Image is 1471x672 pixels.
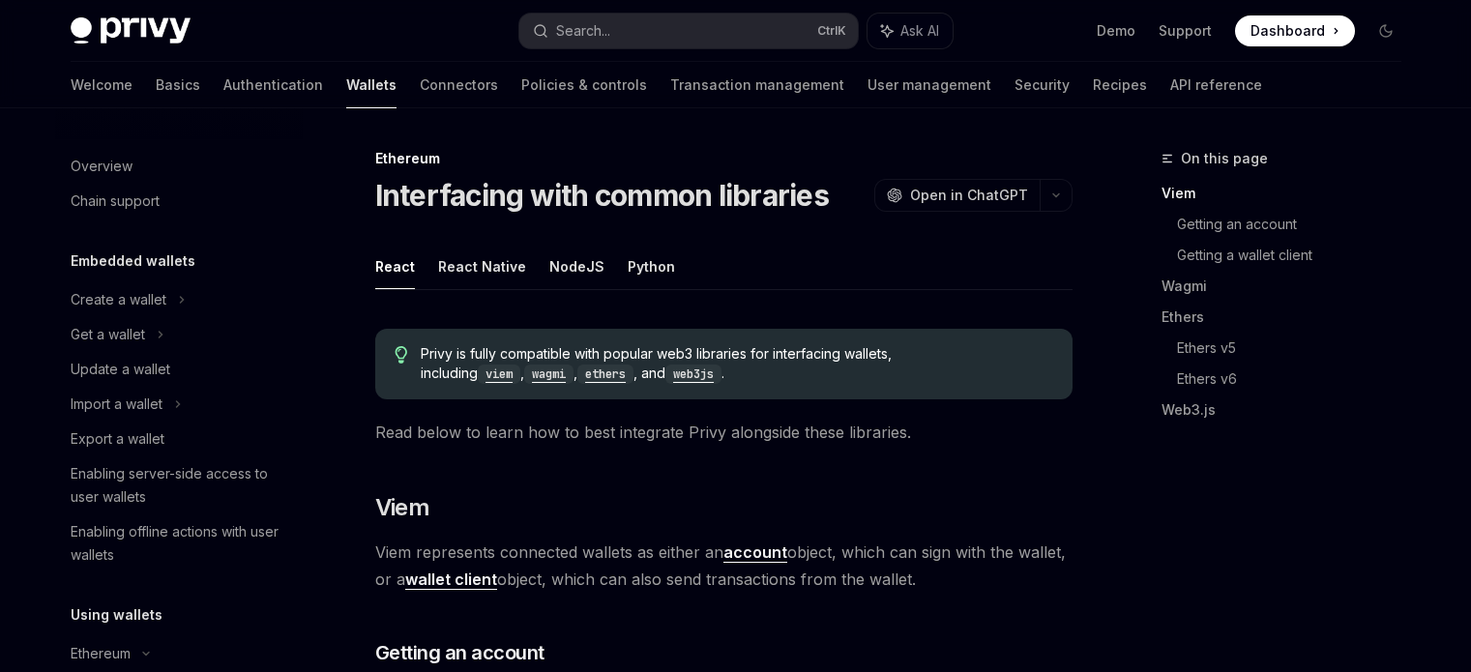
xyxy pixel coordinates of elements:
a: Transaction management [670,62,844,108]
a: Ethers v6 [1177,364,1417,394]
a: ethers [577,365,633,381]
img: dark logo [71,17,191,44]
a: Welcome [71,62,132,108]
a: API reference [1170,62,1262,108]
code: viem [478,365,520,384]
a: Web3.js [1162,394,1417,425]
span: Ask AI [900,21,939,41]
button: Open in ChatGPT [874,179,1040,212]
div: Search... [556,19,610,43]
div: Ethereum [375,149,1073,168]
span: Viem represents connected wallets as either an object, which can sign with the wallet, or a objec... [375,539,1073,593]
a: Demo [1097,21,1135,41]
a: web3js [665,365,721,381]
a: Policies & controls [521,62,647,108]
button: Ask AI [868,14,953,48]
div: Enabling offline actions with user wallets [71,520,291,567]
div: Update a wallet [71,358,170,381]
a: Recipes [1093,62,1147,108]
h5: Using wallets [71,603,162,627]
a: Security [1015,62,1070,108]
span: Ctrl K [817,23,846,39]
a: wallet client [405,570,497,590]
a: Enabling offline actions with user wallets [55,514,303,572]
button: React [375,244,415,289]
span: Read below to learn how to best integrate Privy alongside these libraries. [375,419,1073,446]
a: wagmi [524,365,574,381]
div: Export a wallet [71,427,164,451]
strong: wallet client [405,570,497,589]
code: ethers [577,365,633,384]
span: Dashboard [1250,21,1325,41]
a: Ethers v5 [1177,333,1417,364]
span: Privy is fully compatible with popular web3 libraries for interfacing wallets, including , , , and . [421,344,1052,384]
button: Python [628,244,675,289]
a: Connectors [420,62,498,108]
div: Ethereum [71,642,131,665]
span: On this page [1181,147,1268,170]
a: Wagmi [1162,271,1417,302]
a: Overview [55,149,303,184]
div: Enabling server-side access to user wallets [71,462,291,509]
div: Import a wallet [71,393,162,416]
a: Dashboard [1235,15,1355,46]
a: Wallets [346,62,397,108]
h1: Interfacing with common libraries [375,178,829,213]
div: Chain support [71,190,160,213]
div: Create a wallet [71,288,166,311]
button: Toggle dark mode [1370,15,1401,46]
a: viem [478,365,520,381]
a: Authentication [223,62,323,108]
span: Open in ChatGPT [910,186,1028,205]
a: account [723,542,787,563]
strong: account [723,542,787,562]
code: wagmi [524,365,574,384]
button: NodeJS [549,244,604,289]
span: Getting an account [375,639,544,666]
a: Basics [156,62,200,108]
a: Enabling server-side access to user wallets [55,456,303,514]
a: Export a wallet [55,422,303,456]
a: Update a wallet [55,352,303,387]
a: Chain support [55,184,303,219]
a: Getting a wallet client [1177,240,1417,271]
h5: Embedded wallets [71,249,195,273]
span: Viem [375,492,430,523]
a: Viem [1162,178,1417,209]
a: Ethers [1162,302,1417,333]
code: web3js [665,365,721,384]
div: Overview [71,155,132,178]
button: React Native [438,244,526,289]
div: Get a wallet [71,323,145,346]
svg: Tip [395,346,408,364]
a: User management [868,62,991,108]
button: Search...CtrlK [519,14,858,48]
a: Getting an account [1177,209,1417,240]
a: Support [1159,21,1212,41]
